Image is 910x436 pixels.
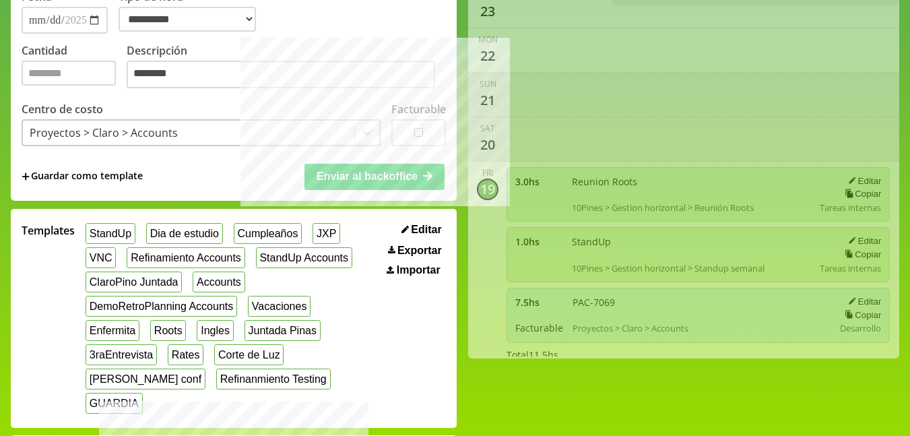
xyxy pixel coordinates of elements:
[197,320,233,341] button: Ingles
[22,169,143,184] span: +Guardar como template
[22,61,116,86] input: Cantidad
[30,125,178,140] div: Proyectos > Claro > Accounts
[127,61,435,89] textarea: Descripción
[86,320,139,341] button: Enfermita
[248,296,311,317] button: Vacaciones
[317,170,418,182] span: Enviar al backoffice
[313,223,340,244] button: JXP
[245,320,321,341] button: Juntada Pinas
[384,244,446,257] button: Exportar
[127,43,446,92] label: Descripción
[234,223,302,244] button: Cumpleaños
[150,320,186,341] button: Roots
[86,393,143,414] button: GUARDIA
[119,7,256,32] select: Tipo de hora
[86,344,157,365] button: 3raEntrevista
[216,369,331,390] button: Refinanmiento Testing
[86,223,135,244] button: StandUp
[397,264,441,276] span: Importar
[193,272,245,292] button: Accounts
[146,223,223,244] button: Dia de estudio
[411,224,441,236] span: Editar
[22,43,127,92] label: Cantidad
[304,164,445,189] button: Enviar al backoffice
[127,247,245,268] button: Refinamiento Accounts
[22,169,30,184] span: +
[391,102,446,117] label: Facturable
[86,272,182,292] button: ClaroPino Juntada
[397,245,442,257] span: Exportar
[397,223,446,237] button: Editar
[86,369,205,390] button: [PERSON_NAME] conf
[256,247,352,268] button: StandUp Accounts
[214,344,284,365] button: Corte de Luz
[86,247,116,268] button: VNC
[22,223,75,238] span: Templates
[86,296,237,317] button: DemoRetroPlanning Accounts
[22,102,103,117] label: Centro de costo
[168,344,203,365] button: Rates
